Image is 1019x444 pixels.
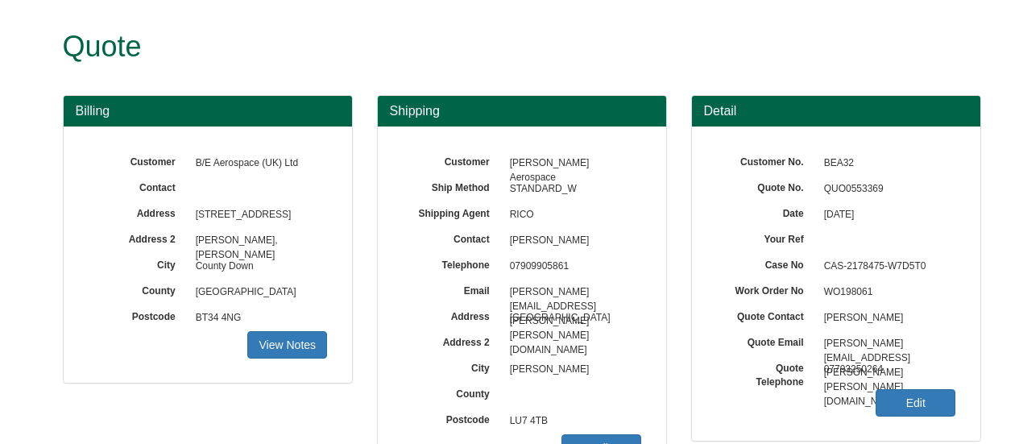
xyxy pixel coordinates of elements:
span: BEA32 [816,151,956,176]
span: WO198061 [824,286,873,297]
label: Customer No. [716,151,816,169]
span: LU7 4TB [502,409,642,434]
label: Postcode [88,305,188,324]
label: Address [402,305,502,324]
label: Date [716,202,816,221]
span: STANDARD_W [502,176,642,202]
span: RICO [502,202,642,228]
label: County [402,383,502,401]
label: Quote Telephone [716,357,816,389]
label: Email [402,280,502,298]
label: Customer [88,151,188,169]
span: B/E Aerospace (UK) Ltd [188,151,328,176]
label: Address 2 [402,331,502,350]
label: Quote Contact [716,305,816,324]
h3: Detail [704,104,968,118]
span: 07909905861 [502,254,642,280]
label: Postcode [402,409,502,427]
span: [PERSON_NAME], [PERSON_NAME] [188,228,328,254]
label: Customer [402,151,502,169]
h3: Shipping [390,104,654,118]
label: Shipping Agent [402,202,502,221]
label: City [88,254,188,272]
span: [GEOGRAPHIC_DATA] [188,280,328,305]
label: Quote Email [716,331,816,350]
label: Your Ref [716,228,816,247]
span: [GEOGRAPHIC_DATA] [502,305,642,331]
label: Telephone [402,254,502,272]
label: Quote No. [716,176,816,195]
a: Edit [876,389,955,417]
a: View Notes [247,331,327,359]
span: CAS-2178475-W7D5T0 [816,254,956,280]
h3: Billing [76,104,340,118]
label: Case No [716,254,816,272]
span: County Down [188,254,328,280]
label: County [88,280,188,298]
label: Work Order No [716,280,816,298]
label: Contact [402,228,502,247]
span: [PERSON_NAME][EMAIL_ADDRESS][PERSON_NAME][PERSON_NAME][DOMAIN_NAME] [816,331,956,357]
span: QUO0553369 [816,176,956,202]
label: Address [88,202,188,221]
label: Contact [88,176,188,195]
span: [STREET_ADDRESS] [188,202,328,228]
span: [PERSON_NAME][EMAIL_ADDRESS][PERSON_NAME][PERSON_NAME][DOMAIN_NAME] [502,280,642,305]
span: [DATE] [816,202,956,228]
h1: Quote [63,31,921,63]
span: [PERSON_NAME] Aerospace [502,151,642,176]
span: [PERSON_NAME] [502,228,642,254]
label: Ship Method [402,176,502,195]
label: Address 2 [88,228,188,247]
span: [PERSON_NAME] [502,357,642,383]
span: BT34 4NG [188,305,328,331]
span: [PERSON_NAME] [816,305,956,331]
span: 07793250264 [816,357,956,383]
label: City [402,357,502,376]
